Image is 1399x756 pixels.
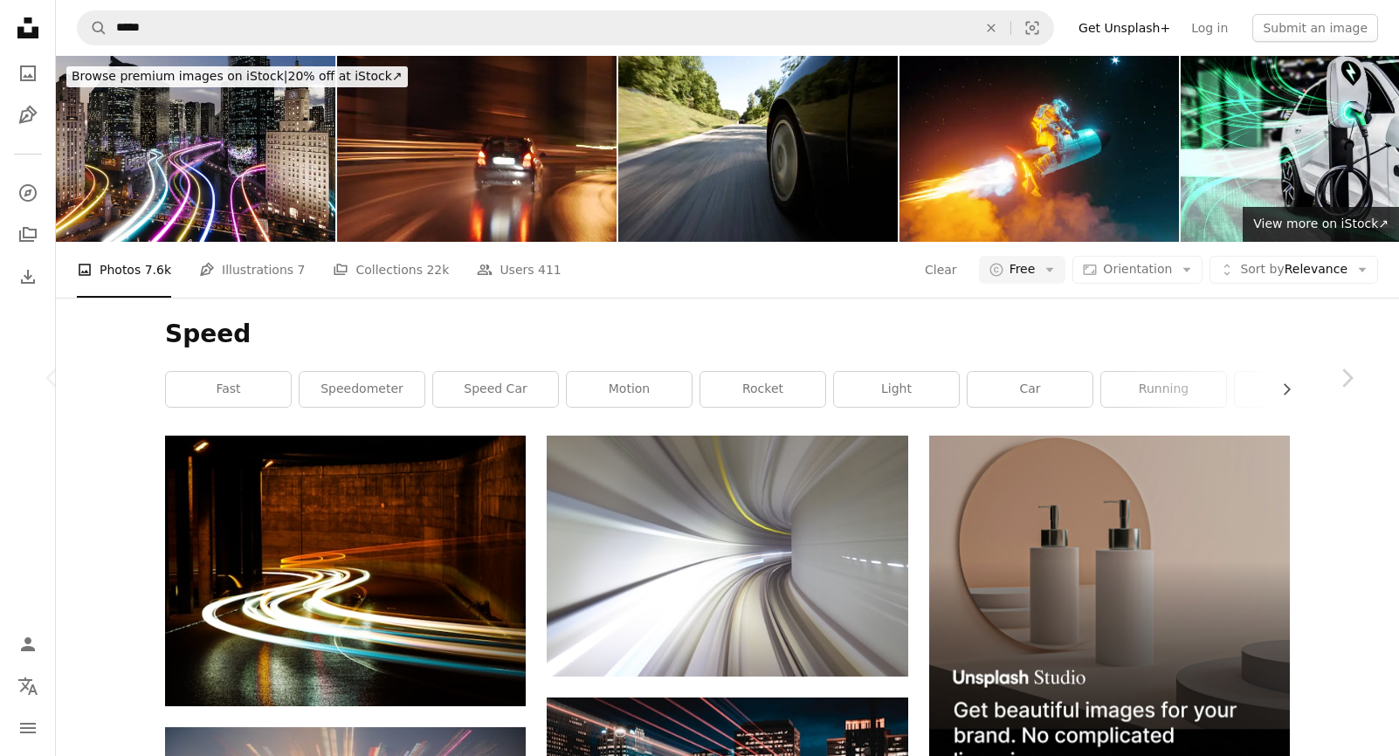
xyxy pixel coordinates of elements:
a: time-lapsed of street lights [165,563,526,579]
a: Log in [1181,14,1238,42]
a: Collections [10,217,45,252]
button: Clear [972,11,1010,45]
img: Astronaut Ventures into Space on a Daring Rocket Ride [899,56,1179,242]
span: Browse premium images on iStock | [72,69,287,83]
span: 22k [426,260,449,279]
button: Orientation [1072,256,1203,284]
a: Browse premium images on iStock|20% off at iStock↗ [56,56,418,98]
h1: Speed [165,319,1290,350]
a: Explore [10,175,45,210]
img: time-lapsed of street lights [165,436,526,706]
button: scroll list to the right [1271,372,1290,407]
a: rocket [700,372,825,407]
a: race [1235,372,1360,407]
a: Photos [10,56,45,91]
img: Car is driving down a wet road at night [337,56,617,242]
img: Outside view of a car driving down the street [618,56,898,242]
form: Find visuals sitewide [77,10,1054,45]
button: Menu [10,711,45,746]
button: Search Unsplash [78,11,107,45]
a: Illustrations [10,98,45,133]
span: Relevance [1240,261,1347,278]
button: Language [10,669,45,704]
a: Get Unsplash+ [1068,14,1181,42]
button: Clear [924,256,958,284]
button: Submit an image [1252,14,1378,42]
a: motion [567,372,692,407]
span: 411 [538,260,562,279]
a: Users 411 [477,242,561,298]
a: Log in / Sign up [10,627,45,662]
span: Free [1010,261,1036,278]
a: Collections 22k [333,242,449,298]
a: speedometer [300,372,424,407]
a: View more on iStock↗ [1243,207,1399,242]
button: Visual search [1011,11,1053,45]
a: light [834,372,959,407]
span: View more on iStock ↗ [1253,216,1389,230]
span: Sort by [1240,262,1284,276]
a: running [1101,372,1226,407]
span: 20% off at iStock ↗ [72,69,403,83]
a: time lapse photography of tunnel [547,547,907,563]
a: speed car [433,372,558,407]
a: Illustrations 7 [199,242,305,298]
a: car [968,372,1092,407]
span: 7 [298,260,306,279]
a: fast [166,372,291,407]
span: Orientation [1103,262,1172,276]
button: Sort byRelevance [1209,256,1378,284]
a: Next [1294,294,1399,462]
img: Smart city with glowing light trails [56,56,335,242]
img: time lapse photography of tunnel [547,436,907,676]
button: Free [979,256,1066,284]
a: Download History [10,259,45,294]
